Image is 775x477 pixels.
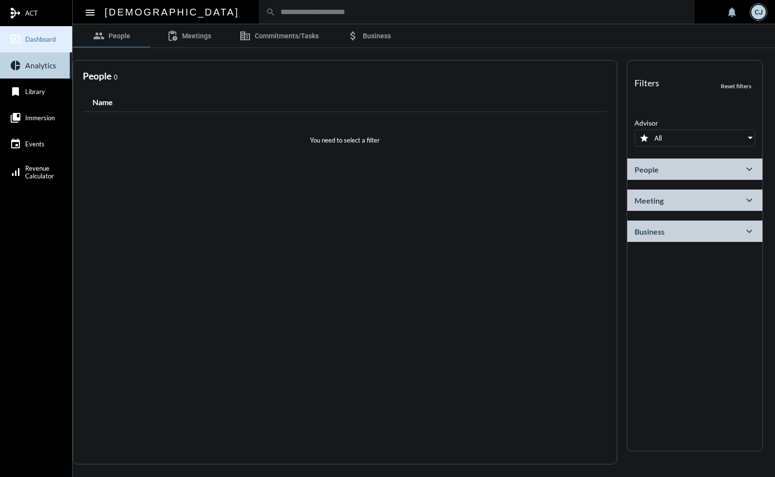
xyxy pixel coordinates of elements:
span: Events [25,140,45,148]
span: Dashboard [25,35,56,43]
span: People [108,32,130,40]
p: You need to select a filter [107,136,583,144]
div: CJ [751,5,766,19]
mat-icon: insert_chart_outlined [10,33,21,45]
button: Reset filters [717,82,755,90]
a: People [73,24,150,48]
h2: People [83,70,114,81]
mat-icon: bookmark [10,86,21,97]
mat-icon: collections_bookmark [10,112,21,124]
span: Immersion [25,114,55,122]
mat-icon: expand_more [744,194,755,206]
span: Meetings [182,32,211,40]
mat-icon: mediation [10,7,21,19]
span: All [654,134,662,142]
span: Analytics [25,61,56,70]
h2: [DEMOGRAPHIC_DATA] [105,4,239,20]
mat-icon: signal_cellular_alt [10,166,21,178]
mat-icon: expand_more [744,163,755,175]
a: Business [330,24,408,48]
span: Revenue Calculator [25,164,54,180]
mat-icon: attach_money [347,30,359,42]
mat-icon: expand_more [744,225,755,237]
h2: Business [635,227,665,236]
mat-icon: group [93,30,105,42]
h2: Meeting [635,196,664,205]
span: Business [363,32,391,40]
a: Commitments/Tasks [228,24,330,48]
span: ACT [25,9,38,17]
span: Library [25,88,45,95]
h2: People [635,165,659,174]
span: Commitments/Tasks [255,32,319,40]
mat-icon: Side nav toggle icon [84,7,96,18]
p: Advisor [635,119,658,127]
mat-icon: corporate_fare [239,30,251,42]
mat-icon: notifications [726,6,738,18]
span: 0 [114,73,118,81]
p: Name [93,97,113,107]
a: Meetings [150,24,228,48]
button: Toggle sidenav [80,2,100,22]
mat-icon: search [266,7,276,17]
h2: Filters [635,78,659,88]
mat-icon: event [10,138,21,150]
mat-icon: pie_chart [10,60,21,71]
mat-icon: pending_actions [167,30,178,42]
